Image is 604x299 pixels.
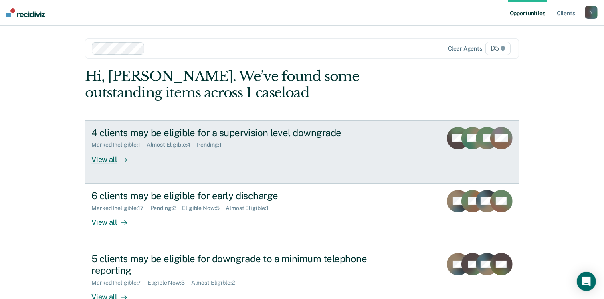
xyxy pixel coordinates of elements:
[85,184,519,246] a: 6 clients may be eligible for early dischargeMarked Ineligible:17Pending:2Eligible Now:5Almost El...
[147,141,197,148] div: Almost Eligible : 4
[85,120,519,184] a: 4 clients may be eligible for a supervision level downgradeMarked Ineligible:1Almost Eligible:4Pe...
[485,42,511,55] span: D5
[91,205,150,212] div: Marked Ineligible : 17
[91,279,147,286] div: Marked Ineligible : 7
[191,279,241,286] div: Almost Eligible : 2
[91,190,373,202] div: 6 clients may be eligible for early discharge
[147,279,191,286] div: Eligible Now : 3
[577,272,596,291] div: Open Intercom Messenger
[150,205,182,212] div: Pending : 2
[226,205,275,212] div: Almost Eligible : 1
[91,127,373,139] div: 4 clients may be eligible for a supervision level downgrade
[91,211,136,227] div: View all
[6,8,45,17] img: Recidiviz
[85,68,432,101] div: Hi, [PERSON_NAME]. We’ve found some outstanding items across 1 caseload
[91,253,373,276] div: 5 clients may be eligible for downgrade to a minimum telephone reporting
[197,141,228,148] div: Pending : 1
[448,45,482,52] div: Clear agents
[91,141,146,148] div: Marked Ineligible : 1
[585,6,598,19] button: N
[91,148,136,164] div: View all
[182,205,226,212] div: Eligible Now : 5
